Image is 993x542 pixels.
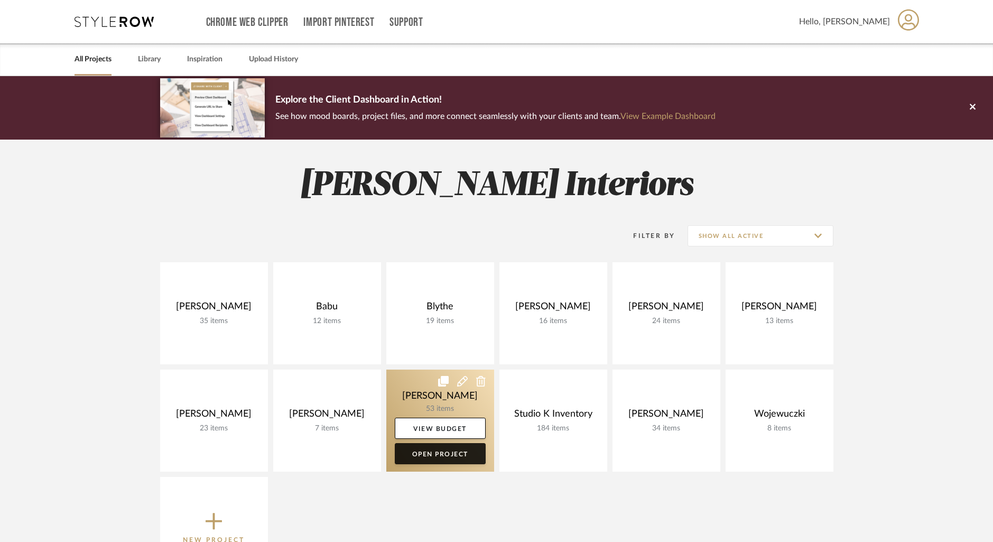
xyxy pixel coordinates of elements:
[734,317,825,326] div: 13 items
[621,317,712,326] div: 24 items
[169,317,259,326] div: 35 items
[508,408,599,424] div: Studio K Inventory
[620,112,716,121] a: View Example Dashboard
[187,52,222,67] a: Inspiration
[508,301,599,317] div: [PERSON_NAME]
[282,317,373,326] div: 12 items
[275,109,716,124] p: See how mood boards, project files, and more connect seamlessly with your clients and team.
[303,18,374,27] a: Import Pinterest
[734,424,825,433] div: 8 items
[282,301,373,317] div: Babu
[395,443,486,464] a: Open Project
[206,18,289,27] a: Chrome Web Clipper
[395,317,486,326] div: 19 items
[138,52,161,67] a: Library
[799,15,890,28] span: Hello, [PERSON_NAME]
[620,231,675,241] div: Filter By
[75,52,112,67] a: All Projects
[621,408,712,424] div: [PERSON_NAME]
[389,18,423,27] a: Support
[116,166,877,206] h2: [PERSON_NAME] Interiors
[395,301,486,317] div: Blythe
[169,301,259,317] div: [PERSON_NAME]
[275,92,716,109] p: Explore the Client Dashboard in Action!
[621,301,712,317] div: [PERSON_NAME]
[249,52,298,67] a: Upload History
[169,424,259,433] div: 23 items
[169,408,259,424] div: [PERSON_NAME]
[282,408,373,424] div: [PERSON_NAME]
[508,317,599,326] div: 16 items
[734,301,825,317] div: [PERSON_NAME]
[508,424,599,433] div: 184 items
[621,424,712,433] div: 34 items
[282,424,373,433] div: 7 items
[734,408,825,424] div: Wojewuczki
[395,418,486,439] a: View Budget
[160,78,265,137] img: d5d033c5-7b12-40c2-a960-1ecee1989c38.png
